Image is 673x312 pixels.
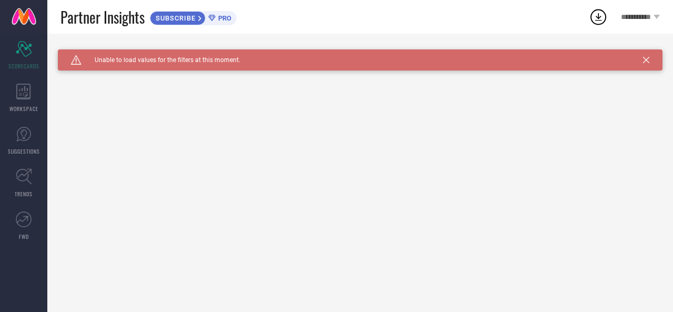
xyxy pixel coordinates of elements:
div: Unable to load filters at this moment. Please try later. [58,49,662,58]
span: Partner Insights [60,6,145,28]
span: PRO [216,14,231,22]
span: FWD [19,233,29,240]
span: SCORECARDS [8,62,39,70]
span: SUGGESTIONS [8,147,40,155]
span: TRENDS [15,190,33,198]
a: SUBSCRIBEPRO [150,8,237,25]
span: WORKSPACE [9,105,38,113]
span: SUBSCRIBE [150,14,198,22]
div: Open download list [589,7,608,26]
span: Unable to load values for the filters at this moment. [81,56,240,64]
